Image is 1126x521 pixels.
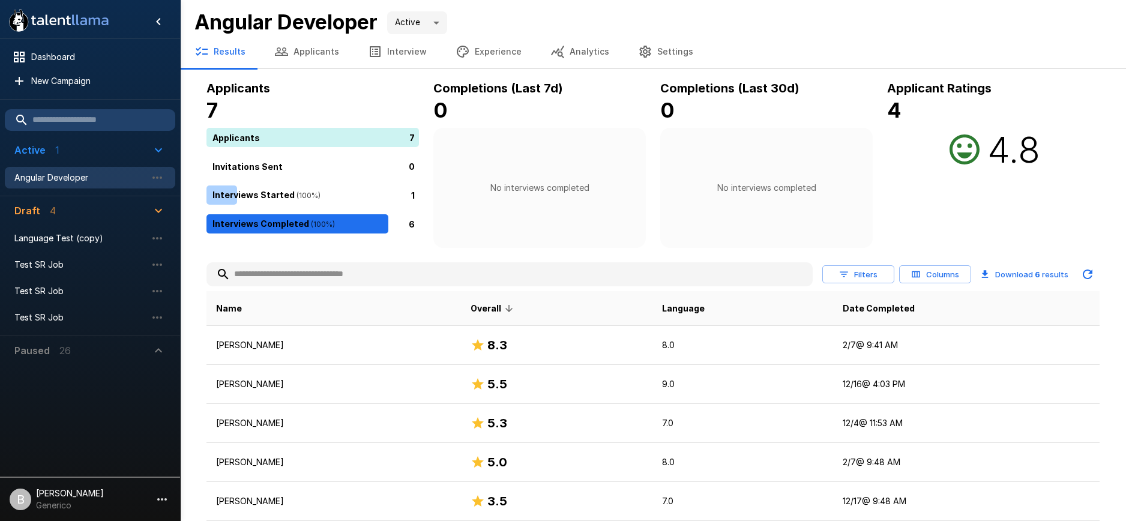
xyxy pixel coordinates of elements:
[822,265,894,284] button: Filters
[662,456,823,468] p: 8.0
[1076,262,1100,286] button: Updated Today - 2:23 PM
[833,326,1100,365] td: 2/7 @ 9:41 AM
[976,262,1073,286] button: Download 6 results
[433,81,563,95] b: Completions (Last 7d)
[662,495,823,507] p: 7.0
[487,336,507,355] h6: 8.3
[487,453,507,472] h6: 5.0
[260,35,354,68] button: Applicants
[833,404,1100,443] td: 12/4 @ 11:53 AM
[833,365,1100,404] td: 12/16 @ 4:03 PM
[206,98,218,122] b: 7
[662,417,823,429] p: 7.0
[216,456,451,468] p: [PERSON_NAME]
[662,301,705,316] span: Language
[487,375,507,394] h6: 5.5
[843,301,915,316] span: Date Completed
[1035,270,1040,279] b: 6
[409,160,415,172] p: 0
[180,35,260,68] button: Results
[206,81,270,95] b: Applicants
[624,35,708,68] button: Settings
[487,492,507,511] h6: 3.5
[833,443,1100,482] td: 2/7 @ 9:48 AM
[387,11,447,34] div: Active
[660,81,799,95] b: Completions (Last 30d)
[216,495,451,507] p: [PERSON_NAME]
[441,35,536,68] button: Experience
[487,414,507,433] h6: 5.3
[536,35,624,68] button: Analytics
[490,182,589,194] p: No interviews completed
[409,217,415,230] p: 6
[411,188,415,201] p: 1
[354,35,441,68] button: Interview
[662,378,823,390] p: 9.0
[662,339,823,351] p: 8.0
[717,182,816,194] p: No interviews completed
[899,265,971,284] button: Columns
[216,417,451,429] p: [PERSON_NAME]
[660,98,675,122] b: 0
[887,98,902,122] b: 4
[833,482,1100,521] td: 12/17 @ 9:48 AM
[194,10,378,34] b: Angular Developer
[216,339,451,351] p: [PERSON_NAME]
[471,301,517,316] span: Overall
[216,301,242,316] span: Name
[409,131,415,143] p: 7
[216,378,451,390] p: [PERSON_NAME]
[987,128,1040,171] h2: 4.8
[887,81,992,95] b: Applicant Ratings
[433,98,448,122] b: 0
